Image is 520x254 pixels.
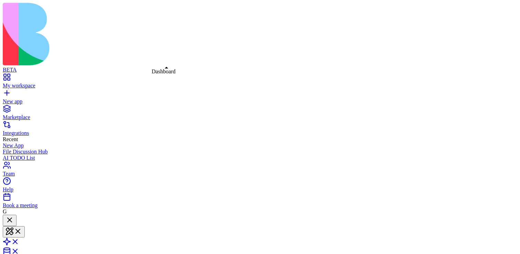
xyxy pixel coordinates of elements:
[3,92,517,105] a: New app
[152,68,175,75] div: Dashboard
[3,3,279,65] img: logo
[3,61,517,73] a: BETA
[3,142,517,149] a: New App
[3,76,517,89] a: My workspace
[3,202,517,209] div: Book a meeting
[3,149,517,155] a: File Discussion Hub
[3,83,517,89] div: My workspace
[3,187,517,193] div: Help
[3,67,517,73] div: BETA
[3,155,517,161] a: AI TODO List
[3,209,7,214] span: G
[3,98,517,105] div: New app
[3,171,517,177] div: Team
[3,136,18,142] span: Recent
[3,180,517,193] a: Help
[3,108,517,120] a: Marketplace
[3,165,517,177] a: Team
[3,130,517,136] div: Integrations
[3,124,517,136] a: Integrations
[3,114,517,120] div: Marketplace
[3,196,517,209] a: Book a meeting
